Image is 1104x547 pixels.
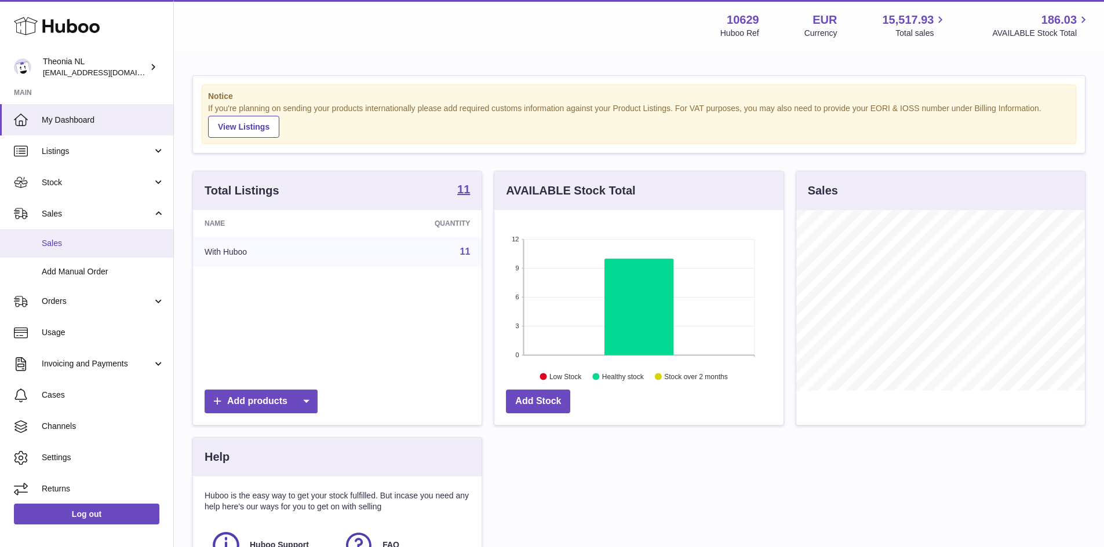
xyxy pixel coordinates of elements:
[804,28,837,39] div: Currency
[43,56,147,78] div: Theonia NL
[42,296,152,307] span: Orders
[512,236,519,243] text: 12
[208,116,279,138] a: View Listings
[720,28,759,39] div: Huboo Ref
[205,390,318,413] a: Add products
[42,421,165,432] span: Channels
[882,12,934,28] span: 15,517.93
[516,351,519,358] text: 0
[193,237,345,267] td: With Huboo
[42,238,165,249] span: Sales
[43,68,170,77] span: [EMAIL_ADDRESS][DOMAIN_NAME]
[42,177,152,188] span: Stock
[345,210,482,237] th: Quantity
[516,322,519,329] text: 3
[812,12,837,28] strong: EUR
[506,390,570,413] a: Add Stock
[992,28,1090,39] span: AVAILABLE Stock Total
[208,91,1070,102] strong: Notice
[205,183,279,199] h3: Total Listings
[460,247,471,256] a: 11
[42,452,165,463] span: Settings
[42,358,152,369] span: Invoicing and Payments
[205,490,470,512] p: Huboo is the easy way to get your stock fulfilled. But incase you need any help here's our ways f...
[1041,12,1077,28] span: 186.03
[193,210,345,237] th: Name
[549,372,582,380] text: Low Stock
[727,12,759,28] strong: 10629
[42,327,165,338] span: Usage
[42,146,152,157] span: Listings
[457,183,470,195] strong: 11
[665,372,728,380] text: Stock over 2 months
[205,449,229,465] h3: Help
[882,12,947,39] a: 15,517.93 Total sales
[808,183,838,199] h3: Sales
[14,58,31,76] img: info@wholesomegoods.eu
[42,115,165,126] span: My Dashboard
[516,265,519,271] text: 9
[506,183,635,199] h3: AVAILABLE Stock Total
[457,183,470,197] a: 11
[208,103,1070,138] div: If you're planning on sending your products internationally please add required customs informati...
[602,372,644,380] text: Healthy stock
[42,208,152,219] span: Sales
[992,12,1090,39] a: 186.03 AVAILABLE Stock Total
[895,28,947,39] span: Total sales
[516,293,519,300] text: 6
[42,266,165,277] span: Add Manual Order
[42,483,165,494] span: Returns
[42,390,165,401] span: Cases
[14,504,159,524] a: Log out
